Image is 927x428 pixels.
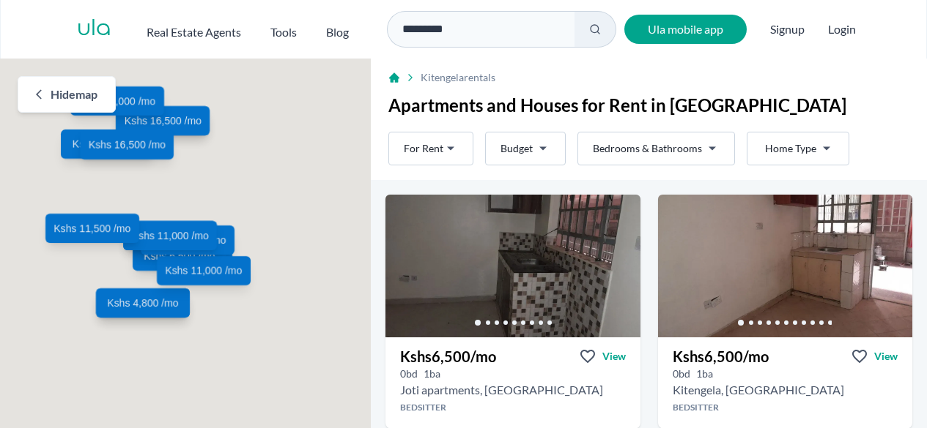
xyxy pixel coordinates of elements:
a: Kshs 16,500 /mo [80,130,174,159]
a: Kshs 11,000 /mo [157,256,251,285]
span: View [602,349,626,364]
span: Kshs 17,000 /mo [78,94,155,108]
h3: Kshs 6,500 /mo [400,346,496,367]
span: Hide map [51,86,97,103]
button: Home Type [747,132,849,165]
span: Budget [501,141,533,156]
a: Kshs 7,000 /mo [61,129,155,159]
img: Bedsitter for rent - Kshs 6,500/mo - in Kitengela Nana Apartments, Kitengela, Kenya, Kajiado Coun... [658,195,913,337]
span: Signup [770,15,805,44]
a: Blog [326,18,349,41]
a: Kshs 16,500 /mo [116,106,210,135]
h2: Blog [326,23,349,41]
span: View [874,349,898,364]
a: Kshs 11,500 /mo [45,214,139,243]
h2: Bedsitter for rent in Kitengela - Kshs 6,500/mo -Nana Apartments, Kitengela, Kenya, Kajiado Count... [673,381,844,399]
h2: Bedsitter for rent in Kitengela - Kshs 6,500/mo -Joti apartments, Kitengela, Kenya, Kajiado Count... [400,381,603,399]
a: Kshs 17,000 /mo [70,86,164,116]
button: Budget [485,132,566,165]
nav: Main [147,18,378,41]
a: Kshs 11,000 /mo [123,221,217,250]
span: For Rent [404,141,443,156]
h5: 1 bathrooms [424,367,440,381]
button: For Rent [388,132,473,165]
span: Kshs 11,000 /mo [132,228,209,243]
span: Kshs 6,500 /mo [144,249,215,264]
a: Ula mobile app [624,15,747,44]
button: Tools [270,18,297,41]
a: Kshs 6,500 /mo [133,242,226,271]
img: Bedsitter for rent - Kshs 6,500/mo - in Kitengela around Joti apartments, Kitengela, Kenya, Kajia... [385,195,640,337]
span: Bedrooms & Bathrooms [593,141,702,156]
span: Kshs 7,000 /mo [73,137,144,151]
span: Kshs 16,500 /mo [125,113,202,128]
h1: Apartments and Houses for Rent in [GEOGRAPHIC_DATA] [388,94,909,117]
h2: Real Estate Agents [147,23,241,41]
h5: 0 bedrooms [673,367,690,381]
span: Kshs 4,800 /mo [107,296,178,310]
h3: Kshs 6,500 /mo [673,346,769,367]
span: Kshs 11,000 /mo [165,263,242,278]
span: Kshs 11,500 /mo [53,221,130,236]
span: Home Type [765,141,816,156]
span: Kshs 16,500 /mo [89,138,166,152]
a: ula [77,16,111,42]
button: Real Estate Agents [147,18,241,41]
h4: Bedsitter [385,402,640,413]
button: Login [828,20,856,38]
button: Bedrooms & Bathrooms [577,132,735,165]
h5: 1 bathrooms [696,367,713,381]
h4: Bedsitter [658,402,913,413]
a: Kshs 4,800 /mo [96,288,190,318]
span: Kitengela rentals [421,70,495,85]
h2: Tools [270,23,297,41]
h5: 0 bedrooms [400,367,418,381]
